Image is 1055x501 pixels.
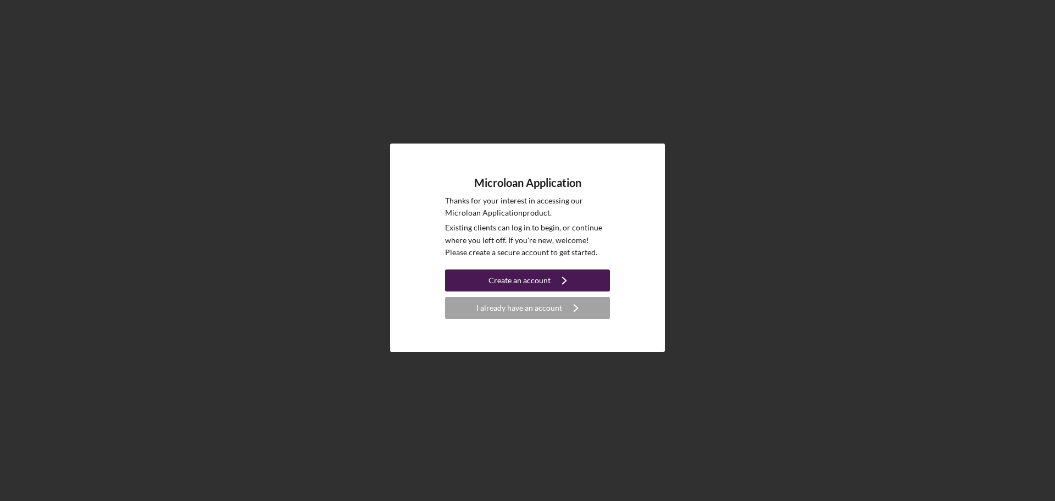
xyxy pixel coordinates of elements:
[488,269,551,291] div: Create an account
[445,269,610,291] button: Create an account
[445,222,610,258] p: Existing clients can log in to begin, or continue where you left off. If you're new, welcome! Ple...
[445,297,610,319] button: I already have an account
[474,177,581,189] h4: Microloan Application
[445,195,610,219] p: Thanks for your interest in accessing our Microloan Application product.
[445,269,610,294] a: Create an account
[476,297,562,319] div: I already have an account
